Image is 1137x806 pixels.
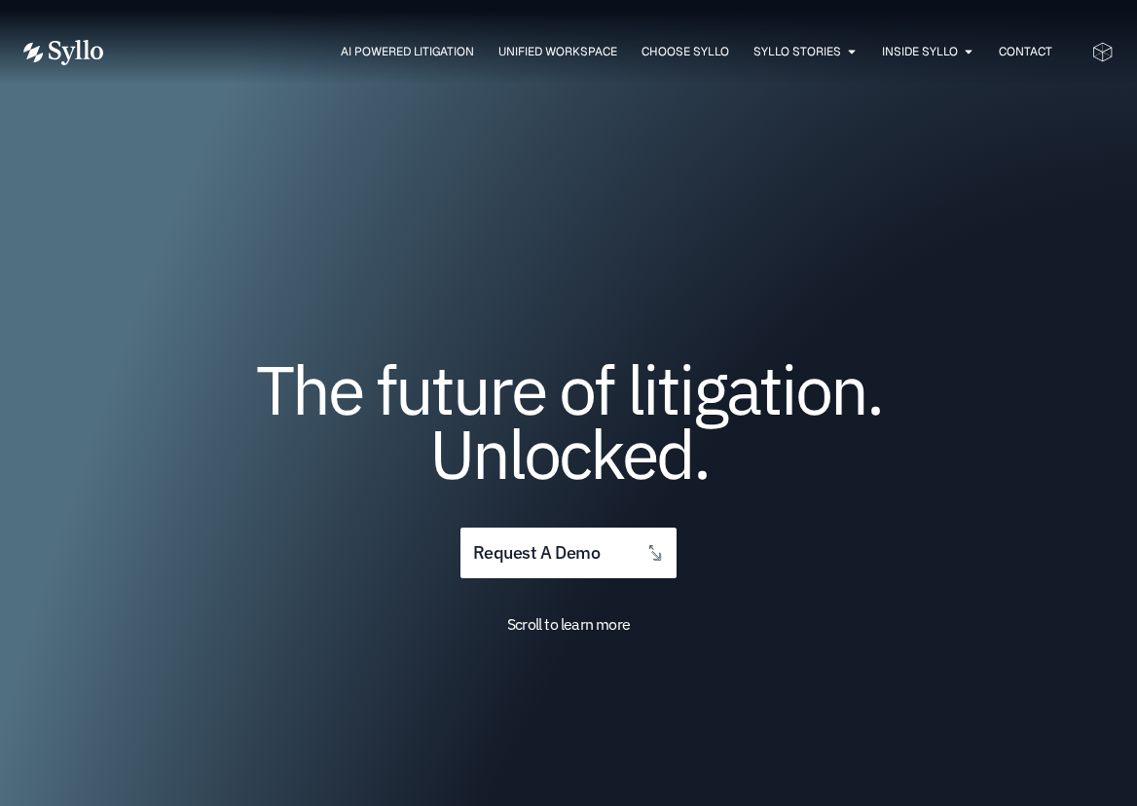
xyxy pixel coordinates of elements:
a: Unified Workspace [498,43,617,60]
a: Syllo Stories [753,43,841,60]
a: AI Powered Litigation [341,43,474,60]
h1: The future of litigation. Unlocked. [140,357,997,486]
div: Menu Toggle [142,43,1052,61]
span: Scroll to learn more [507,614,630,634]
img: Vector [23,40,103,65]
a: request a demo [460,528,677,579]
a: Choose Syllo [642,43,729,60]
nav: Menu [142,43,1052,61]
a: Contact [999,43,1052,60]
a: Inside Syllo [882,43,958,60]
span: request a demo [473,544,600,563]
